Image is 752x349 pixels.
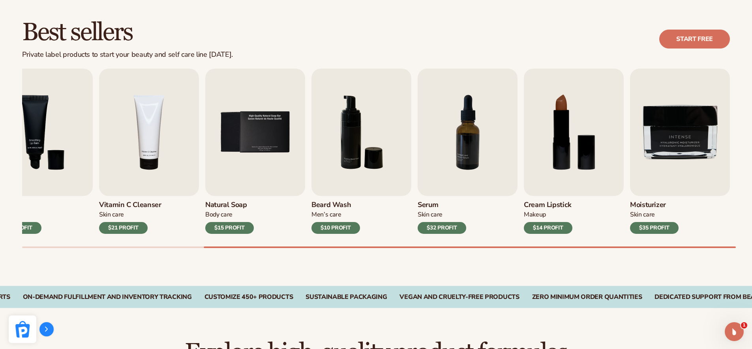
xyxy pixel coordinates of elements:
[95,248,148,264] button: Ask a question
[524,222,572,234] div: $14 PROFIT
[13,86,123,123] div: What is [PERSON_NAME]?Learn how to start a private label beauty line with [PERSON_NAME]
[6,54,129,128] div: Hey there 👋 Have questions about private label? Talk to our team. Search for helpful articles or ...
[22,50,233,59] div: Private label products to start your beauty and self care line [DATE].
[124,3,139,18] button: Home
[22,19,233,46] h2: Best sellers
[659,30,730,49] a: Start free
[99,211,161,219] div: Skin Care
[418,201,466,209] h3: Serum
[13,129,79,134] div: [PERSON_NAME] • Just now
[99,69,199,234] a: 4 / 9
[311,211,360,219] div: Men’s Care
[13,58,123,82] div: Hey there 👋 Have questions about private label? Talk to our team. Search for helpful articles or ...
[96,74,108,80] a: blog
[311,69,411,234] a: 6 / 9
[311,222,360,234] div: $10 PROFIT
[741,322,747,328] span: 1
[524,211,572,219] div: Makeup
[139,3,153,17] div: Close
[23,293,192,301] div: On-Demand Fulfillment and Inventory Tracking
[204,293,293,301] div: CUSTOMIZE 450+ PRODUCTS
[418,222,466,234] div: $32 PROFIT
[725,322,744,341] iframe: Intercom live chat
[38,7,90,13] h1: [PERSON_NAME]
[205,201,254,209] h3: Natural Soap
[23,4,35,17] img: Profile image for Lee
[99,222,148,234] div: $21 PROFIT
[205,69,305,234] a: 5 / 9
[21,92,115,101] div: What is [PERSON_NAME]?
[532,293,642,301] div: ZERO MINIMUM ORDER QUANTITIES
[399,293,519,301] div: VEGAN AND CRUELTY-FREE PRODUCTS
[306,293,387,301] div: SUSTAINABLE PACKAGING
[630,69,730,234] a: 9 / 9
[6,54,152,145] div: Lee says…
[418,211,466,219] div: Skin Care
[630,222,679,234] div: $35 PROFIT
[205,222,254,234] div: $15 PROFIT
[630,201,679,209] h3: Moisturizer
[311,201,360,209] h3: Beard Wash
[5,3,20,18] button: go back
[205,211,254,219] div: Body Care
[524,69,624,234] a: 8 / 9
[524,201,572,209] h3: Cream Lipstick
[418,69,518,234] a: 7 / 9
[630,211,679,219] div: Skin Care
[21,101,113,116] span: Learn how to start a private label beauty line with [PERSON_NAME]
[99,201,161,209] h3: Vitamin C Cleanser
